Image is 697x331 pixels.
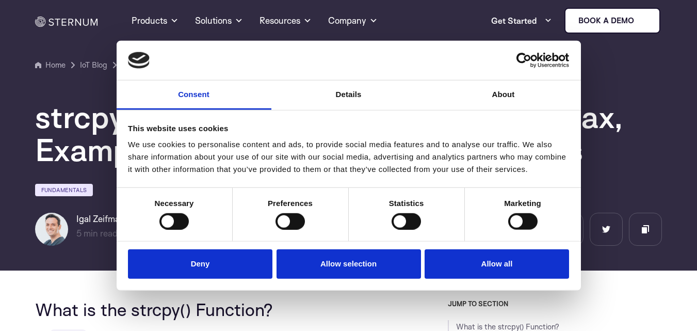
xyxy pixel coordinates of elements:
img: Igal Zeifman [35,213,68,246]
a: Get Started [491,10,552,31]
a: About [426,81,581,110]
a: Company [328,2,378,39]
strong: Preferences [268,199,313,208]
button: Deny [128,249,272,279]
a: Home [35,59,66,71]
h2: What is the strcpy() Function? [35,300,395,319]
h6: Igal Zeifman [76,213,153,225]
img: logo [128,52,150,69]
a: Resources [260,2,312,39]
strong: Marketing [504,199,541,208]
div: We use cookies to personalise content and ads, to provide social media features and to analyse ou... [128,138,569,176]
a: Details [271,81,426,110]
button: Allow all [425,249,569,279]
span: min read | [76,228,122,239]
h1: strcpy and strncpy C Functions – Syntax, Examples, and Security Best Practices [35,100,654,166]
a: Consent [117,81,271,110]
span: 5 [76,228,82,239]
a: Book a demo [564,8,660,34]
div: This website uses cookies [128,122,569,135]
img: sternum iot [638,17,646,25]
strong: Necessary [155,199,194,208]
h3: JUMP TO SECTION [448,300,662,308]
button: Allow selection [277,249,421,279]
a: IoT Blog [80,59,107,71]
a: Solutions [195,2,243,39]
a: Usercentrics Cookiebot - opens in a new window [479,53,569,68]
a: Products [132,2,179,39]
strong: Statistics [389,199,424,208]
a: Fundamentals [35,184,93,196]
